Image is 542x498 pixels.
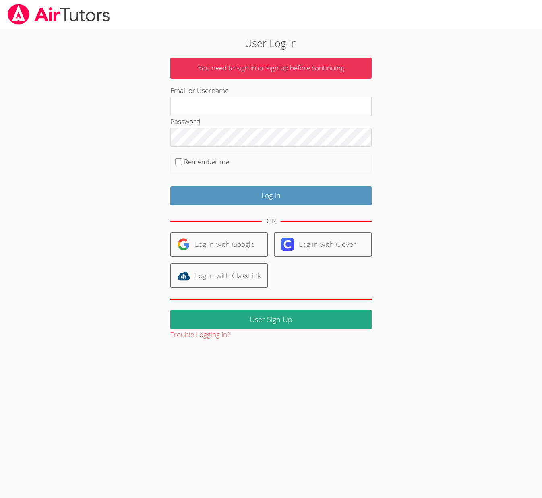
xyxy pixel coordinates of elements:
[177,269,190,282] img: classlink-logo-d6bb404cc1216ec64c9a2012d9dc4662098be43eaf13dc465df04b49fa7ab582.svg
[177,238,190,251] img: google-logo-50288ca7cdecda66e5e0955fdab243c47b7ad437acaf1139b6f446037453330a.svg
[170,58,372,79] p: You need to sign in or sign up before continuing
[7,4,111,25] img: airtutors_banner-c4298cdbf04f3fff15de1276eac7730deb9818008684d7c2e4769d2f7ddbe033.png
[170,186,372,205] input: Log in
[281,238,294,251] img: clever-logo-6eab21bc6e7a338710f1a6ff85c0baf02591cd810cc4098c63d3a4b26e2feb20.svg
[274,232,372,257] a: Log in with Clever
[184,157,229,166] label: Remember me
[170,86,229,95] label: Email or Username
[125,35,418,51] h2: User Log in
[170,117,200,126] label: Password
[267,215,276,227] div: OR
[170,329,230,341] button: Trouble Logging In?
[170,232,268,257] a: Log in with Google
[170,263,268,288] a: Log in with ClassLink
[170,310,372,329] a: User Sign Up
